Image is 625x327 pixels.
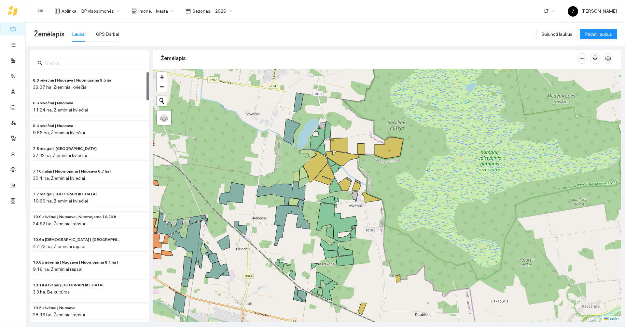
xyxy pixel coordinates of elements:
[157,72,167,82] a: Zoom in
[33,168,112,175] span: 7.10 miliai | Nuomojama | Nuosava 6,7 ha |
[37,8,43,14] span: menu-unfold
[160,73,164,81] span: +
[33,259,118,266] span: 10.6b ašvėnai | Nuosava | Nuomojama 6,1 ha |
[157,111,171,125] a: Layers
[33,305,76,311] span: 10.5 ašvėnai | Nuosava
[577,53,587,64] button: column-width
[81,6,120,16] span: BP visos įmonės
[33,244,85,249] span: 47.73 ha, Žieminiai rapsai
[33,123,73,129] span: 6.4 rekečiai | Nuosava
[138,7,152,15] span: Įmonė :
[580,32,617,37] a: Pridėti laukus
[33,237,120,243] span: 10.6a ašvėnai | Nuomojama | Nuosava 6,0 ha |
[96,31,119,38] div: GPS Darbai
[62,7,77,15] span: Aplinka :
[33,221,85,226] span: 24.92 ha, Žieminiai rapsai
[33,289,70,294] span: 3.3 ha, Be kultūros
[536,29,577,39] button: Sujungti laukus
[33,191,97,197] span: 7.7 maigai | Nuomojama
[544,6,555,16] span: LT
[580,29,617,39] button: Pridėti laukus
[38,61,42,65] span: search
[157,96,167,106] button: Initiate a new search
[156,6,174,16] span: Ivasta
[33,85,88,90] span: 38.07 ha, Žieminiai kviečiai
[33,312,85,317] span: 28.96 ha, Žieminiai rapsai
[33,77,111,84] span: 6.3 rekečiai | Nuosava | Nuomojama 9,5 ha
[572,6,575,17] span: Ž
[541,31,572,38] span: Sujungti laukus
[215,6,232,16] span: 2026
[34,29,64,39] span: Žemėlapis
[34,5,47,18] button: menu-unfold
[157,82,167,92] a: Zoom out
[33,267,82,272] span: 9.16 ha, Žieminiai rapsai
[33,130,85,135] span: 9.66 ha, Žieminiai kviečiai
[160,83,164,91] span: −
[161,49,577,68] div: Žemėlapis
[536,32,577,37] a: Sujungti laukus
[132,8,137,14] span: shop
[33,146,97,152] span: 7.8 maigai | Nuosava
[33,153,87,158] span: 37.32 ha, Žieminiai kviečiai
[186,8,191,14] span: calendar
[44,59,141,67] input: Paieška
[55,8,60,14] span: layout
[33,176,85,181] span: 30.4 ha, Žieminiai kviečiai
[33,214,120,220] span: 10.9 ašvėnai | Nuosava | Nuomojama 10,20 ha |
[192,7,211,15] span: Sezonas :
[568,8,617,14] span: [PERSON_NAME]
[585,31,612,38] span: Pridėti laukus
[33,100,73,106] span: 6.6 rekečiai | Nuosava
[604,317,619,321] a: Leaflet
[33,282,104,288] span: 10.14 Ašvėnai | Nuosava
[72,31,86,38] div: Laukai
[33,198,88,203] span: 10.69 ha, Žieminiai kviečiai
[33,107,88,112] span: 11.24 ha, Žieminiai kviečiai
[577,56,587,61] span: column-width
